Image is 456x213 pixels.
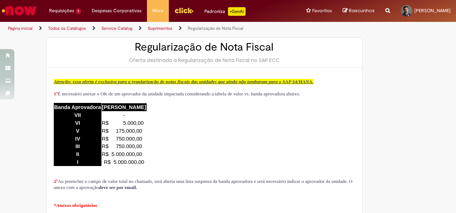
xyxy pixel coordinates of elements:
div: Padroniza [204,7,246,16]
td: Banda Aprovadora [54,103,101,111]
a: Página inicial [8,25,33,31]
span: 1º [54,91,58,96]
span: *Anexos obrigatórios [54,203,97,208]
ul: Trilhas de página [5,22,299,35]
img: click_logo_yellow_360x200.png [174,5,194,16]
td: [PERSON_NAME] [101,103,147,111]
td: V [54,127,101,135]
span: [PERSON_NAME] [414,8,451,14]
span: Atenção: essa oferta é exclusiva para a regularização de notas fiscais das unidades que ainda não... [54,79,313,84]
span: Requisições [49,7,74,14]
img: ServiceNow [1,4,38,18]
span: 1 [76,8,81,14]
td: VI [54,119,101,127]
td: III [54,142,101,150]
td: R$ 175.000,00 [101,127,147,135]
span: Rascunhos [349,7,375,14]
span: Favoritos [312,7,332,14]
td: I [54,158,101,166]
td: R$ 5.000.000,00 [101,158,147,166]
span: 2º [54,179,58,184]
strong: deve ser por email. [99,185,137,190]
span: More [152,7,163,14]
td: IV [54,135,101,143]
td: II [54,150,101,158]
td: - [101,111,147,119]
p: +GenAi [228,7,246,16]
a: Todos os Catálogos [48,25,86,31]
h2: Regularização de Nota Fiscal [54,41,355,53]
td: R$ 5.000.000,00 [101,150,147,158]
a: Rascunhos [343,8,375,14]
span: É necessário anexar o OK de um aprovador da unidade impactada considerando a tabela de valor vs. ... [54,91,300,96]
a: Suprimentos [148,25,172,31]
td: R$ 750.000,00 [101,135,147,143]
a: Service Catalog [101,25,132,31]
div: Oferta destinada a Regularização de Nota Fiscal no SAP ECC [54,57,355,64]
span: Ao preencher o campo de valor total no chamado, será aberta uma lista suspensa da banda aprovador... [54,179,352,190]
td: VII [54,111,101,119]
a: Regularização de Nota Fiscal [188,25,243,31]
td: R$ 750.000,00 [101,142,147,150]
span: Despesas Corporativas [92,7,142,14]
td: R$ 5.000,00 [101,119,147,127]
